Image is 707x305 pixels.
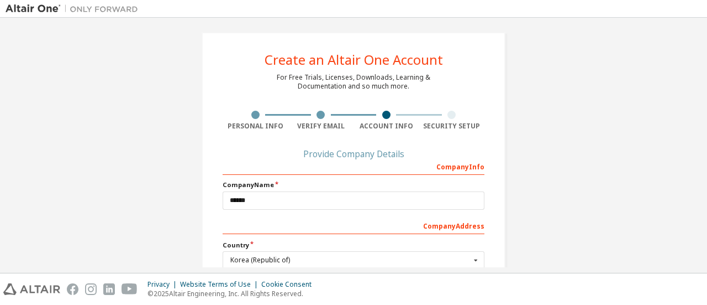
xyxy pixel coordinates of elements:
div: Korea (Republic of) [230,257,471,263]
div: Privacy [147,280,180,289]
img: facebook.svg [67,283,78,295]
div: Cookie Consent [261,280,318,289]
p: © 2025 Altair Engineering, Inc. All Rights Reserved. [147,289,318,298]
img: instagram.svg [85,283,97,295]
div: For Free Trials, Licenses, Downloads, Learning & Documentation and so much more. [277,73,430,91]
img: linkedin.svg [103,283,115,295]
div: Company Info [223,157,484,175]
div: Website Terms of Use [180,280,261,289]
label: Country [223,241,484,250]
div: Verify Email [288,122,354,131]
img: altair_logo.svg [3,283,60,295]
div: Company Address [223,216,484,234]
div: Security Setup [419,122,485,131]
div: Create an Altair One Account [265,53,443,66]
div: Personal Info [223,122,288,131]
div: Provide Company Details [223,151,484,157]
div: Account Info [353,122,419,131]
img: Altair One [6,3,144,14]
label: Company Name [223,180,484,189]
img: youtube.svg [122,283,138,295]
